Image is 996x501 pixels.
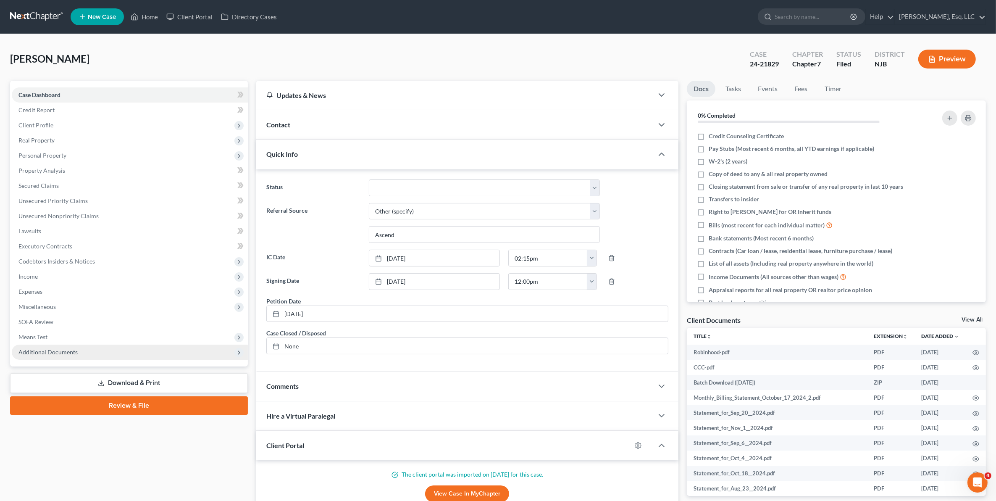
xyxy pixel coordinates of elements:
[18,137,55,144] span: Real Property
[687,360,867,375] td: CCC-pdf
[267,338,668,354] a: None
[687,481,867,496] td: Statement_for_Aug_23__2024.pdf
[915,435,966,451] td: [DATE]
[874,333,908,339] a: Extensionunfold_more
[836,50,861,59] div: Status
[162,9,217,24] a: Client Portal
[18,182,59,189] span: Secured Claims
[792,59,823,69] div: Chapter
[266,441,304,449] span: Client Portal
[709,298,776,307] span: Past bankruptcy petitions
[915,345,966,360] td: [DATE]
[267,306,668,322] a: [DATE]
[719,81,748,97] a: Tasks
[18,227,41,235] span: Lawsuits
[954,334,959,339] i: expand_more
[921,333,959,339] a: Date Added expand_more
[694,333,712,339] a: Titleunfold_more
[915,420,966,435] td: [DATE]
[867,345,915,360] td: PDF
[18,243,72,250] span: Executory Contracts
[709,273,838,281] span: Income Documents (All sources other than wages)
[266,91,643,100] div: Updates & News
[915,390,966,405] td: [DATE]
[867,466,915,481] td: PDF
[12,208,248,224] a: Unsecured Nonpriority Claims
[867,435,915,451] td: PDF
[751,81,784,97] a: Events
[12,314,248,330] a: SOFA Review
[867,451,915,466] td: PDF
[262,250,365,266] label: IC Date
[18,288,42,295] span: Expenses
[915,451,966,466] td: [DATE]
[698,112,736,119] strong: 0% Completed
[18,152,66,159] span: Personal Property
[509,250,587,266] input: -- : --
[10,53,89,65] span: [PERSON_NAME]
[10,396,248,415] a: Review & File
[792,50,823,59] div: Chapter
[369,274,499,290] a: [DATE]
[18,318,53,325] span: SOFA Review
[266,121,290,129] span: Contact
[985,472,991,479] span: 4
[709,132,784,140] span: Credit Counseling Certificate
[895,9,985,24] a: [PERSON_NAME], Esq. LLC
[18,121,53,129] span: Client Profile
[12,87,248,103] a: Case Dashboard
[18,106,55,113] span: Credit Report
[266,470,668,479] p: The client portal was imported on [DATE] for this case.
[709,234,814,243] span: Bank statements (Most recent 6 months)
[687,390,867,405] td: Monthly_Billing_Statement_October_17_2024_2.pdf
[18,273,38,280] span: Income
[18,167,65,174] span: Property Analysis
[750,59,779,69] div: 24-21829
[18,91,60,98] span: Case Dashboard
[266,329,326,338] div: Case Closed / Disposed
[687,81,715,97] a: Docs
[866,9,894,24] a: Help
[217,9,281,24] a: Directory Cases
[915,360,966,375] td: [DATE]
[18,333,47,340] span: Means Test
[709,157,747,166] span: W-2's (2 years)
[903,334,908,339] i: unfold_more
[687,420,867,435] td: Statement_for_Nov_1__2024.pdf
[687,316,741,324] div: Client Documents
[12,193,248,208] a: Unsecured Priority Claims
[12,103,248,118] a: Credit Report
[867,375,915,390] td: ZIP
[915,405,966,420] td: [DATE]
[687,345,867,360] td: Robinhood-pdf
[817,60,821,68] span: 7
[818,81,848,97] a: Timer
[709,286,872,294] span: Appraisal reports for all real property OR realtor price opinion
[707,334,712,339] i: unfold_more
[867,481,915,496] td: PDF
[12,163,248,178] a: Property Analysis
[709,145,874,153] span: Pay Stubs (Most recent 6 months, all YTD earnings if applicable)
[12,178,248,193] a: Secured Claims
[709,221,825,229] span: Bills (most recent for each individual matter)
[918,50,976,69] button: Preview
[18,212,99,219] span: Unsecured Nonpriority Claims
[709,195,759,203] span: Transfers to insider
[126,9,162,24] a: Home
[18,197,88,204] span: Unsecured Priority Claims
[18,348,78,356] span: Additional Documents
[915,375,966,390] td: [DATE]
[775,9,851,24] input: Search by name...
[369,250,499,266] a: [DATE]
[369,227,599,243] input: Other Referral Source
[262,203,365,243] label: Referral Source
[867,420,915,435] td: PDF
[915,481,966,496] td: [DATE]
[262,273,365,290] label: Signing Date
[18,258,95,265] span: Codebtors Insiders & Notices
[687,451,867,466] td: Statement_for_Oct_4__2024.pdf
[875,50,905,59] div: District
[709,259,873,268] span: List of all assets (Including real property anywhere in the world)
[12,224,248,239] a: Lawsuits
[750,50,779,59] div: Case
